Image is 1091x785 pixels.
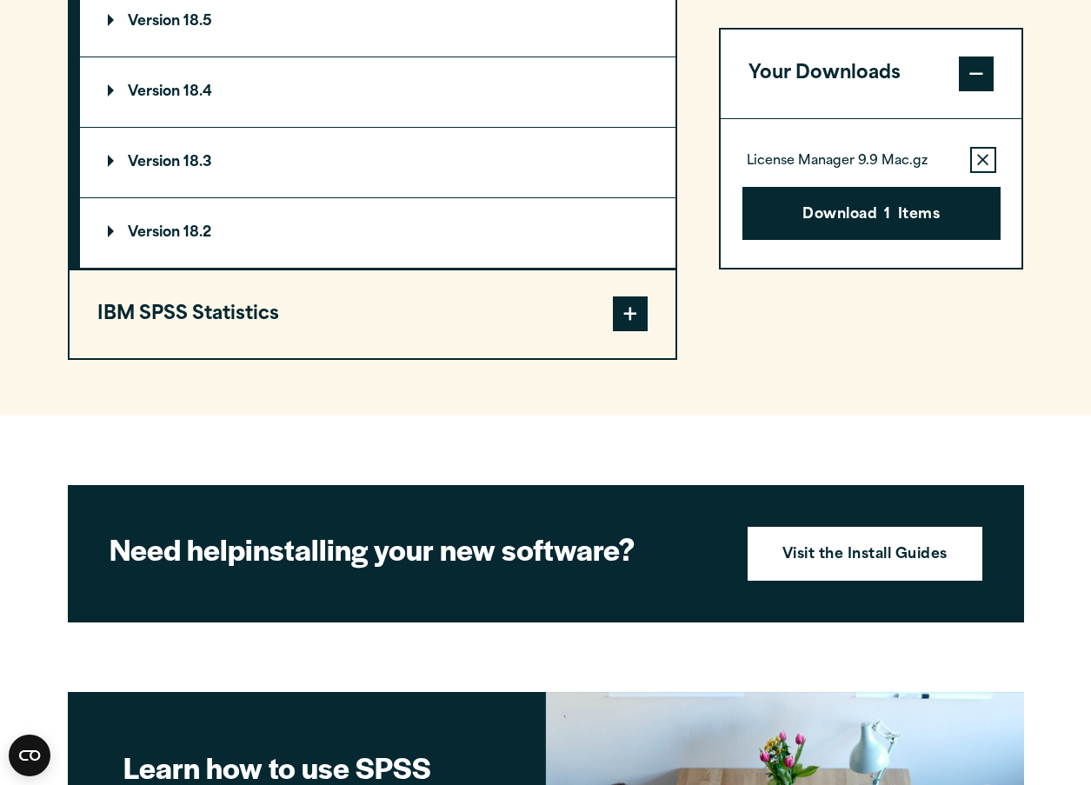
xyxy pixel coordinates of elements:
[80,198,675,268] summary: Version 18.2
[108,15,212,29] p: Version 18.5
[884,204,890,227] span: 1
[110,528,245,569] strong: Need help
[110,529,718,569] h2: installing your new software?
[108,85,212,99] p: Version 18.4
[80,57,675,127] summary: Version 18.4
[108,156,212,170] p: Version 18.3
[108,226,211,240] p: Version 18.2
[748,527,982,581] a: Visit the Install Guides
[742,187,1001,241] button: Download1Items
[721,30,1022,118] button: Your Downloads
[747,153,928,170] p: License Manager 9.9 Mac.gz
[782,544,948,567] strong: Visit the Install Guides
[9,735,50,776] button: Open CMP widget
[80,128,675,197] summary: Version 18.3
[721,118,1022,269] div: Your Downloads
[70,270,675,359] button: IBM SPSS Statistics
